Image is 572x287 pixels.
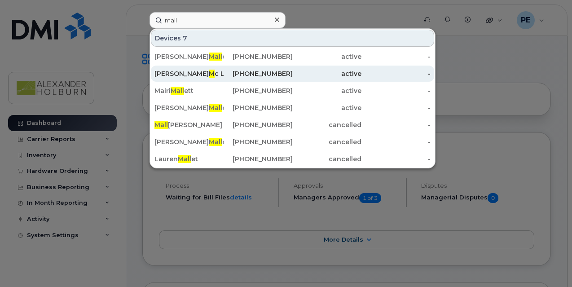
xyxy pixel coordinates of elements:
span: M [209,70,215,78]
span: Mall [171,87,184,95]
div: [PERSON_NAME] ett [154,137,224,146]
a: [PERSON_NAME]Mallett[PHONE_NUMBER]active- [151,49,434,65]
div: active [293,52,362,61]
div: [PERSON_NAME] ett [154,52,224,61]
div: [PERSON_NAME] [154,120,224,129]
div: [PERSON_NAME] c L ren ( DM persona ) [154,69,224,78]
div: [PHONE_NUMBER] [224,103,293,112]
span: Mall [178,155,191,163]
span: Mall [209,53,222,61]
a: [PERSON_NAME]Mallett[PHONE_NUMBER]active- [151,100,434,116]
a: Mall[PERSON_NAME][PHONE_NUMBER]cancelled- [151,117,434,133]
div: - [361,52,431,61]
div: [PHONE_NUMBER] [224,120,293,129]
div: [PHONE_NUMBER] [224,86,293,95]
div: Devices [151,30,434,47]
div: - [361,137,431,146]
div: active [293,69,362,78]
a: LaurenMallet[PHONE_NUMBER]cancelled- [151,151,434,167]
div: - [361,86,431,95]
div: cancelled [293,155,362,163]
div: [PHONE_NUMBER] [224,137,293,146]
div: - [361,155,431,163]
div: [PHONE_NUMBER] [224,69,293,78]
div: active [293,103,362,112]
div: [PHONE_NUMBER] [224,52,293,61]
div: - [361,103,431,112]
a: [PERSON_NAME]Mc Lren (DM persona)[PHONE_NUMBER]active- [151,66,434,82]
span: Mall [209,104,222,112]
div: cancelled [293,137,362,146]
div: [PERSON_NAME] ett [154,103,224,112]
div: - [361,69,431,78]
div: [PHONE_NUMBER] [224,155,293,163]
div: active [293,86,362,95]
div: cancelled [293,120,362,129]
div: Mairi ett [154,86,224,95]
span: 7 [183,34,187,43]
a: MairiMallett[PHONE_NUMBER]active- [151,83,434,99]
span: Mall [154,121,168,129]
a: [PERSON_NAME]Mallett[PHONE_NUMBER]cancelled- [151,134,434,150]
span: Mall [209,138,222,146]
div: - [361,120,431,129]
div: Lauren et [154,155,224,163]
